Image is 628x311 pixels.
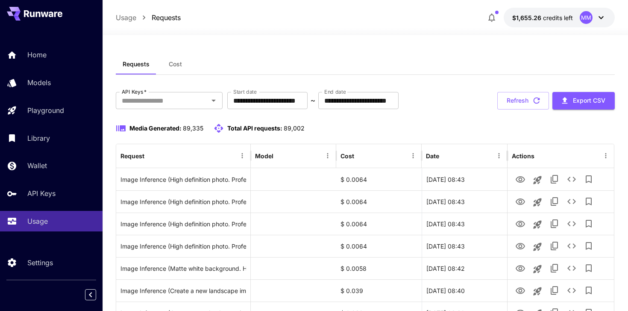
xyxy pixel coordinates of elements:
p: API Keys [27,188,56,198]
div: 24 Sep, 2025 08:40 [422,279,507,302]
span: Requests [123,60,150,68]
button: Add to library [580,260,597,277]
div: $ 0.0064 [336,190,422,213]
button: See details [563,282,580,299]
div: 24 Sep, 2025 08:43 [422,235,507,257]
button: Add to library [580,237,597,255]
label: API Keys [122,88,147,95]
button: Copy TaskUUID [546,215,563,232]
button: See details [563,237,580,255]
div: 24 Sep, 2025 08:43 [422,190,507,213]
button: Add to library [580,282,597,299]
button: Menu [600,150,612,162]
a: Requests [152,12,181,23]
button: See details [563,260,580,277]
button: View [512,237,529,255]
div: Request [120,152,144,160]
button: Launch in playground [529,216,546,233]
div: Click to copy prompt [120,235,246,257]
div: 24 Sep, 2025 08:42 [422,257,507,279]
div: Cost [340,152,354,160]
button: Sort [274,150,286,162]
button: Launch in playground [529,172,546,189]
button: See details [563,171,580,188]
span: credits left [543,14,573,21]
button: View [512,281,529,299]
button: View [512,259,529,277]
button: View [512,193,529,210]
span: $1,655.26 [512,14,543,21]
button: Launch in playground [529,238,546,255]
div: Collapse sidebar [91,287,103,302]
button: Collapse sidebar [85,289,96,300]
span: Media Generated: [129,124,182,132]
button: Copy TaskUUID [546,193,563,210]
div: Click to copy prompt [120,169,246,190]
div: Actions [512,152,534,160]
div: $ 0.0058 [336,257,422,279]
div: Click to copy prompt [120,258,246,279]
p: Usage [27,216,48,226]
button: Add to library [580,193,597,210]
button: Copy TaskUUID [546,282,563,299]
button: Sort [355,150,367,162]
div: $ 0.039 [336,279,422,302]
button: See details [563,215,580,232]
button: See details [563,193,580,210]
button: Export CSV [552,92,615,110]
div: 24 Sep, 2025 08:43 [422,213,507,235]
p: Home [27,50,47,60]
nav: breadcrumb [116,12,181,23]
button: Add to library [580,215,597,232]
div: 24 Sep, 2025 08:43 [422,168,507,190]
button: Launch in playground [529,194,546,211]
div: Click to copy prompt [120,280,246,302]
p: Wallet [27,160,47,171]
button: Menu [407,150,419,162]
p: Settings [27,258,53,268]
p: Models [27,77,51,88]
p: Playground [27,105,64,116]
button: Menu [322,150,334,162]
button: View [512,170,529,188]
span: 89,335 [183,124,203,132]
span: Total API requests: [227,124,282,132]
button: Menu [236,150,248,162]
button: View [512,215,529,232]
button: Open [208,95,220,107]
div: $ 0.0064 [336,168,422,190]
button: Sort [145,150,157,162]
p: Library [27,133,50,143]
button: Copy TaskUUID [546,237,563,255]
button: Sort [440,150,452,162]
div: $ 0.0064 [336,235,422,257]
p: ~ [311,95,315,106]
button: Refresh [497,92,549,110]
button: $1,655.26178MM [504,8,615,27]
button: Copy TaskUUID [546,171,563,188]
a: Usage [116,12,136,23]
button: Menu [493,150,505,162]
div: $1,655.26178 [512,13,573,22]
div: $ 0.0064 [336,213,422,235]
div: Model [255,152,273,160]
span: 89,002 [284,124,305,132]
button: Copy TaskUUID [546,260,563,277]
div: Date [426,152,439,160]
button: Add to library [580,171,597,188]
label: End date [324,88,346,95]
span: Cost [169,60,182,68]
div: Click to copy prompt [120,213,246,235]
div: MM [580,11,593,24]
label: Start date [233,88,257,95]
button: Launch in playground [529,283,546,300]
div: Click to copy prompt [120,191,246,213]
button: Launch in playground [529,261,546,278]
